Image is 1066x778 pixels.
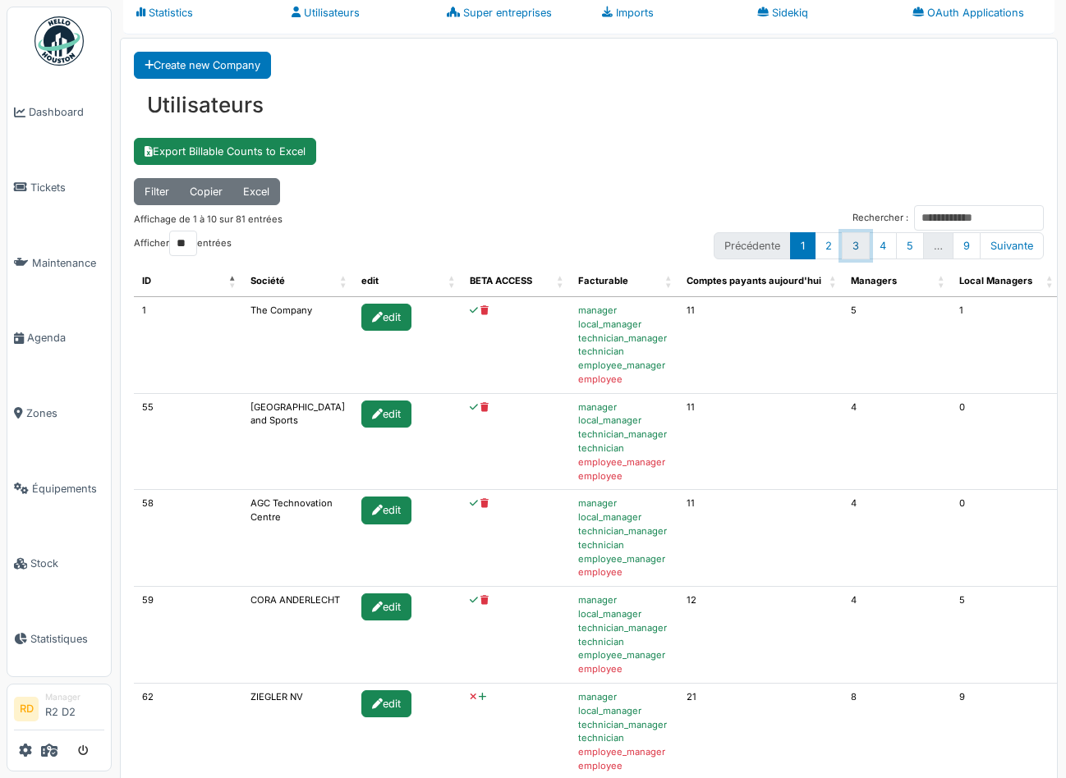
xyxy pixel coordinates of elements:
[361,497,411,524] div: edit
[578,469,670,483] div: employee
[45,691,104,703] div: Manager
[578,538,670,552] div: technician
[678,490,843,587] td: 11
[678,266,843,297] th: Comptes payants aujourd'hui : activer pour trier la colonne par ordre croissant
[134,178,180,205] button: Filter
[578,414,670,428] div: local_manager
[45,691,104,726] li: R2 D2
[951,587,1059,684] td: 5
[852,205,1044,231] label: Rechercher :
[951,297,1059,394] td: 1
[896,232,924,259] a: 5
[361,304,411,331] div: edit
[578,690,670,704] div: manager
[843,394,951,491] td: 4
[578,428,670,442] div: technician_manager
[578,662,670,676] div: employee
[242,297,353,394] td: The Company
[578,332,670,346] div: technician_manager
[361,698,415,709] a: edit
[578,497,670,510] div: manager
[578,455,670,469] div: employee_manager
[14,691,104,730] a: RD ManagerR2 D2
[578,759,670,773] div: employee
[578,552,670,566] div: employee_manager
[869,232,897,259] a: 4
[578,635,670,649] div: technician
[26,405,104,421] span: Zones
[134,52,271,79] a: Create new Company
[678,297,843,394] td: 11
[32,255,104,271] span: Maintenance
[361,593,411,620] div: edit
[134,138,316,165] a: Export Billable Counts to Excel
[578,565,670,579] div: employee
[578,524,670,538] div: technician_manager
[134,297,242,394] td: 1
[361,690,411,717] div: edit
[27,330,104,346] span: Agenda
[570,266,678,297] th: Facturable : activer pour trier la colonne par ordre croissant
[361,504,415,515] a: edit
[361,400,411,428] div: edit
[134,231,232,256] label: Afficher entrées
[951,490,1059,587] td: 0
[353,266,462,297] th: edit : activer pour trier la colonne par ordre croissant
[7,75,111,150] a: Dashboard
[134,587,242,684] td: 59
[7,300,111,376] a: Agenda
[578,718,670,732] div: technician_manager
[232,178,280,205] button: Excel
[578,304,670,318] div: manager
[134,490,242,587] td: 58
[790,232,816,259] a: 1
[815,232,843,259] a: 2
[242,587,353,684] td: CORA ANDERLECHT
[578,593,670,607] div: manager
[30,556,104,571] span: Stock
[242,394,353,491] td: [GEOGRAPHIC_DATA] and Sports
[190,185,223,198] span: Copier
[179,178,233,205] button: Copier
[7,451,111,526] a: Équipements
[361,407,415,419] a: edit
[361,601,415,612] a: edit
[843,297,951,394] td: 5
[843,266,951,297] th: Managers : activer pour trier la colonne par ordre croissant
[134,266,242,297] th: ID : activer pour trier la colonne par ordre décroissant
[843,490,951,587] td: 4
[959,275,1032,286] span: translation missing: fr.user.local_managers
[842,232,870,259] a: 3
[578,704,670,718] div: local_manager
[980,232,1044,259] a: Suivante
[30,631,104,647] span: Statistiques
[34,16,84,66] img: Badge_color-CXgf-gQk.svg
[7,150,111,226] a: Tickets
[578,400,670,414] div: manager
[578,318,670,332] div: local_manager
[578,607,670,621] div: local_manager
[134,205,283,231] div: Affichage de 1 à 10 sur 81 entrées
[851,275,897,286] span: translation missing: fr.user.managers
[578,745,670,759] div: employee_manager
[578,648,670,662] div: employee_manager
[578,731,670,745] div: technician
[361,311,415,323] a: edit
[7,602,111,677] a: Statistiques
[243,185,269,198] span: Excel
[242,490,353,587] td: AGC Technovation Centre
[951,394,1059,491] td: 0
[578,345,670,359] div: technician
[30,180,104,195] span: Tickets
[578,359,670,373] div: employee_manager
[678,587,843,684] td: 12
[951,266,1059,297] th: Local Managers : activer pour trier la colonne par ordre croissant
[578,621,670,635] div: technician_manager
[914,205,1044,231] input: Rechercher :
[29,104,104,120] span: Dashboard
[578,373,670,387] div: employee
[134,79,1044,130] h3: Utilisateurs
[169,231,197,256] select: Afficherentrées
[578,442,670,455] div: technician
[7,526,111,602] a: Stock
